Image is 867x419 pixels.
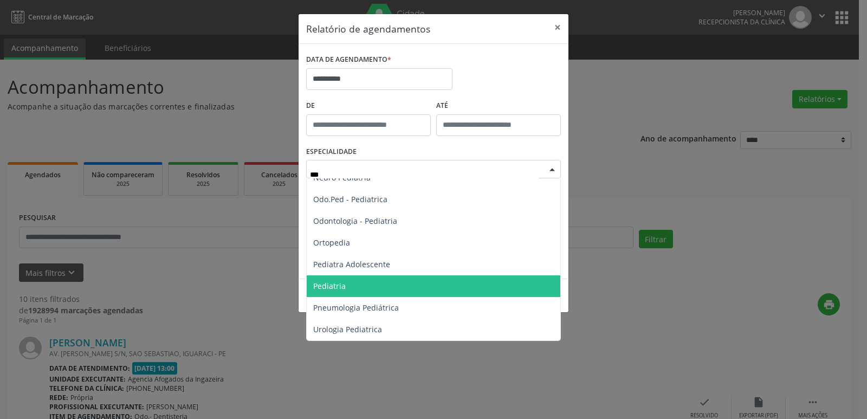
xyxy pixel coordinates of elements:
label: De [306,98,431,114]
button: Close [547,14,568,41]
span: Odo.Ped - Pediatrica [313,194,387,204]
span: Urologia Pediatrica [313,324,382,334]
span: Pneumologia Pediátrica [313,302,399,313]
label: DATA DE AGENDAMENTO [306,51,391,68]
span: Pediatra Adolescente [313,259,390,269]
label: ESPECIALIDADE [306,144,357,160]
span: Ortopedia [313,237,350,248]
label: ATÉ [436,98,561,114]
h5: Relatório de agendamentos [306,22,430,36]
span: Pediatria [313,281,346,291]
span: Odontologia - Pediatria [313,216,397,226]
